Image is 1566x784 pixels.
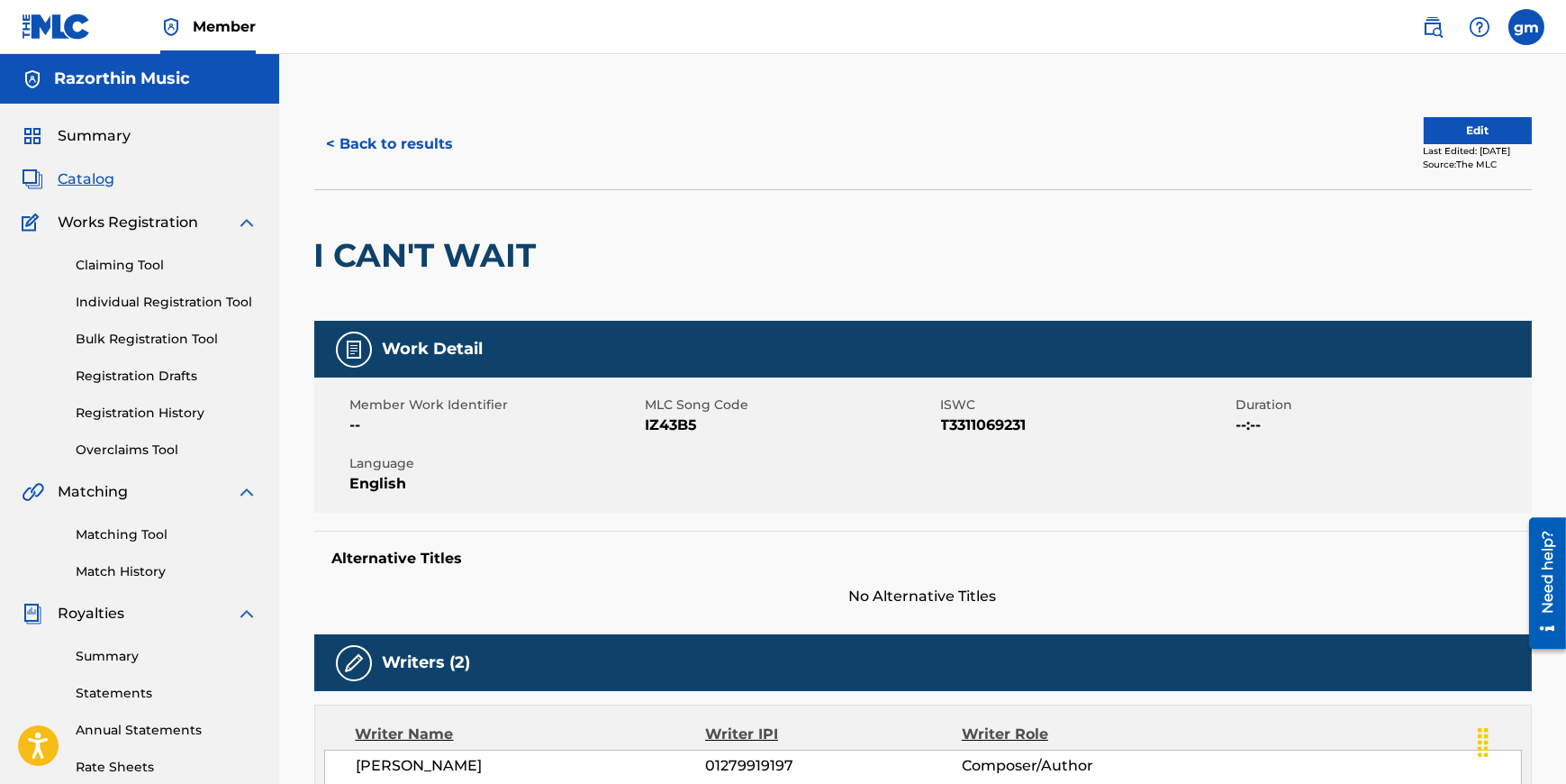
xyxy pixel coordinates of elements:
[383,339,484,360] h5: Work Detail
[193,16,256,37] span: Member
[54,68,190,89] h5: Razorthin Music
[76,293,258,312] a: Individual Registration Tool
[350,396,641,415] span: Member Work Identifier
[76,562,258,581] a: Match History
[350,473,641,495] span: English
[332,550,1514,568] h5: Alternative Titles
[383,652,471,673] h5: Writers (2)
[343,339,365,360] img: Work Detail
[76,367,258,386] a: Registration Drafts
[314,586,1532,607] span: No Alternative Titles
[58,125,131,147] span: Summary
[350,454,641,473] span: Language
[76,721,258,740] a: Annual Statements
[356,724,706,745] div: Writer Name
[58,212,198,233] span: Works Registration
[22,14,91,40] img: MLC Logo
[357,755,706,777] span: [PERSON_NAME]
[1236,396,1527,415] span: Duration
[705,724,962,745] div: Writer IPI
[236,481,258,503] img: expand
[1476,697,1566,784] iframe: Chat Widget
[1469,16,1490,38] img: help
[1469,716,1498,770] div: Drag
[76,330,258,349] a: Bulk Registration Tool
[22,169,114,190] a: CatalogCatalog
[236,603,258,624] img: expand
[941,396,1232,415] span: ISWC
[350,415,641,436] span: --
[76,758,258,777] a: Rate Sheets
[962,724,1195,745] div: Writer Role
[343,652,365,674] img: Writers
[58,481,128,503] span: Matching
[22,212,45,233] img: Works Registration
[22,169,43,190] img: Catalog
[22,68,43,90] img: Accounts
[22,481,44,503] img: Matching
[314,122,466,167] button: < Back to results
[705,755,961,777] span: 01279919197
[160,16,182,38] img: Top Rightsholder
[1236,415,1527,436] span: --:--
[1424,117,1532,144] button: Edit
[1415,9,1451,45] a: Public Search
[22,603,43,624] img: Royalties
[1422,16,1444,38] img: search
[76,404,258,423] a: Registration History
[22,125,131,147] a: SummarySummary
[962,755,1195,777] span: Composer/Author
[314,235,546,276] h2: I CAN'T WAIT
[236,212,258,233] img: expand
[58,169,114,190] span: Catalog
[76,647,258,666] a: Summary
[1462,9,1498,45] div: Help
[646,415,937,436] span: IZ43B5
[76,256,258,275] a: Claiming Tool
[1508,9,1544,45] div: User Menu
[1516,511,1566,656] iframe: Resource Center
[1424,158,1532,171] div: Source: The MLC
[76,525,258,544] a: Matching Tool
[76,441,258,460] a: Overclaims Tool
[1424,144,1532,158] div: Last Edited: [DATE]
[941,415,1232,436] span: T3311069231
[646,396,937,415] span: MLC Song Code
[58,603,124,624] span: Royalties
[76,684,258,703] a: Statements
[22,125,43,147] img: Summary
